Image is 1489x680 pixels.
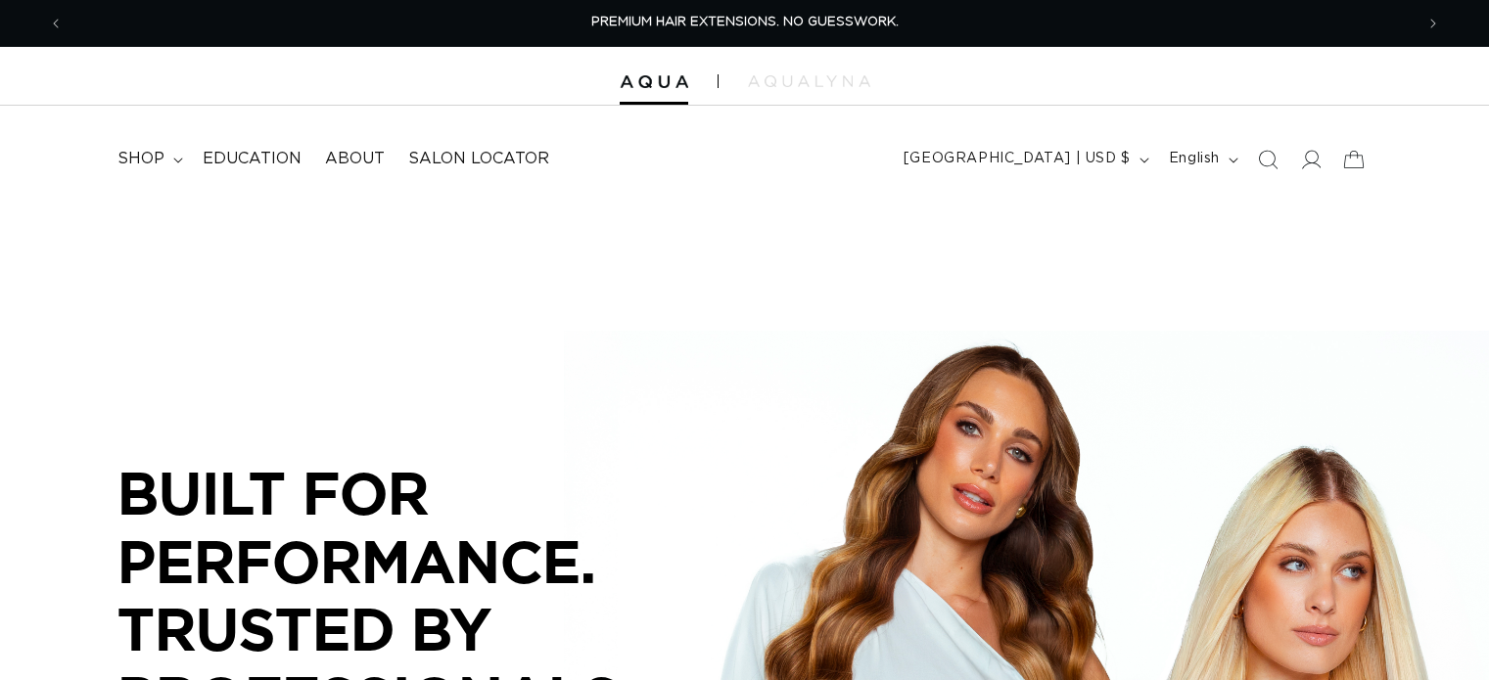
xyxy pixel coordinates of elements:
span: shop [117,149,164,169]
button: English [1157,141,1246,178]
span: Salon Locator [408,149,549,169]
summary: Search [1246,138,1289,181]
img: Aqua Hair Extensions [620,75,688,89]
span: About [325,149,385,169]
span: [GEOGRAPHIC_DATA] | USD $ [904,149,1131,169]
span: English [1169,149,1220,169]
summary: shop [106,137,191,181]
img: aqualyna.com [748,75,870,87]
span: Education [203,149,302,169]
a: About [313,137,396,181]
button: Previous announcement [34,5,77,42]
a: Salon Locator [396,137,561,181]
button: [GEOGRAPHIC_DATA] | USD $ [892,141,1157,178]
a: Education [191,137,313,181]
button: Next announcement [1412,5,1455,42]
span: PREMIUM HAIR EXTENSIONS. NO GUESSWORK. [591,16,899,28]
